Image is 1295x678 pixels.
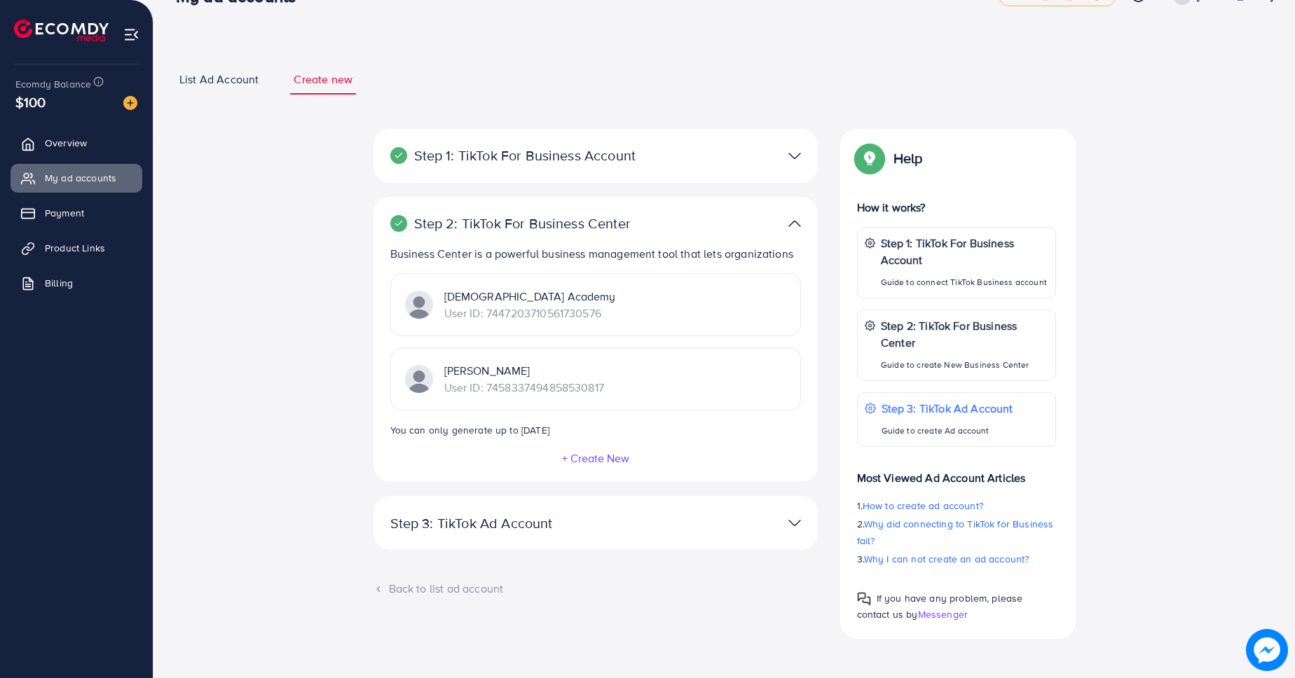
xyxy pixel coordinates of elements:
[857,199,1056,216] p: How it works?
[11,129,142,157] a: Overview
[405,365,433,393] img: TikTok partner
[788,146,801,166] img: TikTok partner
[857,592,871,606] img: Popup guide
[14,20,109,41] img: logo
[882,422,1013,439] p: Guide to create Ad account
[11,269,142,297] a: Billing
[11,199,142,227] a: Payment
[857,591,1023,621] span: If you have any problem, please contact us by
[374,581,818,597] div: Back to list ad account
[857,517,1054,548] span: Why did connecting to TikTok for Business fail?
[405,291,433,319] img: TikTok partner
[857,551,1056,567] p: 3.
[444,305,616,321] p: User ID: 7447203710561730576
[15,77,91,91] span: Ecomdy Balance
[390,515,657,532] p: Step 3: TikTok Ad Account
[881,274,1048,291] p: Guide to connect TikTok Business account
[857,516,1056,549] p: 2.
[15,92,46,112] span: $100
[444,288,616,305] p: [DEMOGRAPHIC_DATA] Academy
[857,146,882,171] img: Popup guide
[881,317,1048,351] p: Step 2: TikTok For Business Center
[390,215,657,232] p: Step 2: TikTok For Business Center
[857,497,1056,514] p: 1.
[11,164,142,192] a: My ad accounts
[788,214,801,234] img: TikTok partner
[123,96,137,110] img: image
[123,27,139,43] img: menu
[561,452,630,464] button: + Create New
[390,423,549,436] small: You can only generate up to [DATE]
[1246,629,1288,671] img: image
[45,171,116,185] span: My ad accounts
[881,235,1048,268] p: Step 1: TikTok For Business Account
[45,136,87,150] span: Overview
[294,71,352,88] span: Create new
[45,206,84,220] span: Payment
[11,234,142,262] a: Product Links
[881,357,1048,373] p: Guide to create New Business Center
[788,513,801,533] img: TikTok partner
[444,362,604,379] p: [PERSON_NAME]
[390,245,807,262] p: Business Center is a powerful business management tool that lets organizations
[882,400,1013,417] p: Step 3: TikTok Ad Account
[918,607,968,621] span: Messenger
[444,379,604,396] p: User ID: 7458337494858530817
[864,552,1029,566] span: Why I can not create an ad account?
[390,147,657,164] p: Step 1: TikTok For Business Account
[863,499,983,513] span: How to create ad account?
[893,150,923,167] p: Help
[45,276,73,290] span: Billing
[857,458,1056,486] p: Most Viewed Ad Account Articles
[179,71,259,88] span: List Ad Account
[45,241,105,255] span: Product Links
